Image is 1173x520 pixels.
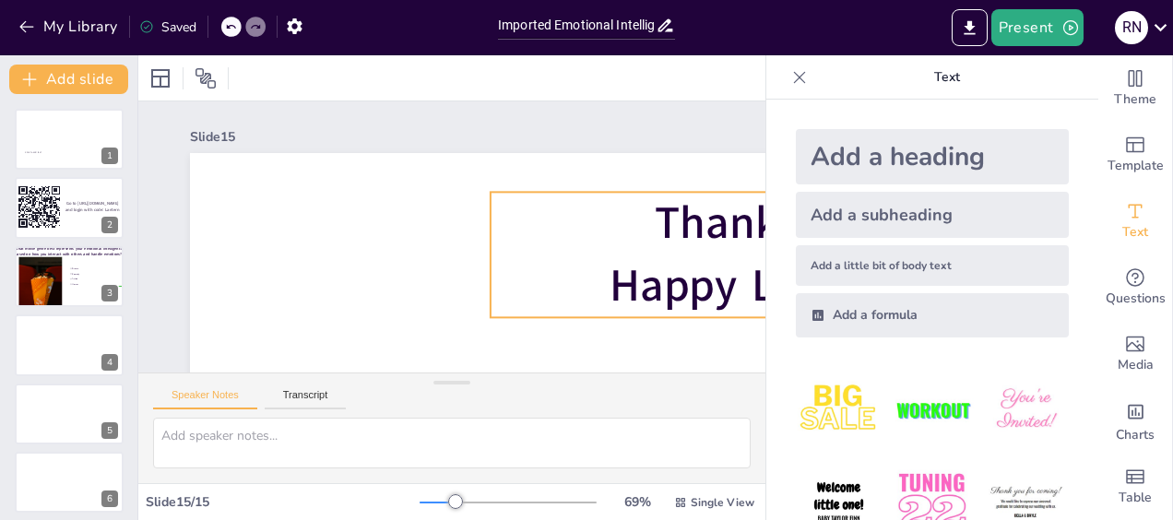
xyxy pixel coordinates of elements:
span: What movie genre best represents your emotional intelligence based on how you interact with other... [15,246,123,257]
div: Add a formula [796,293,1069,337]
div: 4 [101,354,118,371]
span: Questions [1106,289,1166,309]
p: Text [814,55,1080,100]
div: Go to [URL][DOMAIN_NAME] and login with code: Lantern2 [15,177,124,238]
button: Speaker Notes [153,389,257,409]
div: Add text boxes [1098,188,1172,254]
div: https://api.sendsteps.com/image/238843e25f60ed3233dd3d55317d1fa003d24e256 [15,452,124,513]
span: Position [195,67,217,89]
div: 1 [101,148,118,164]
span: Single View [691,495,754,510]
span: Theme [1114,89,1156,110]
span: Thank You! [655,193,881,254]
div: https://api.sendsteps.com/image/95b3d95e479e54d6af84ebfc5b72f92dbe422b754 [15,314,124,375]
button: My Library [14,12,125,41]
div: Change the overall theme [1098,55,1172,122]
div: What movie genre best represents your emotional intelligence based on how you interact with other... [15,246,124,307]
div: 3 [101,285,118,301]
span: Happy Learning [610,255,926,317]
span: Action [72,278,123,280]
div: Add a table [1098,454,1172,520]
div: https://api.sendsteps.com/image/5b284d7a44378ab28118ca7eb50119c03ac746f5Click to add text1 [15,109,124,170]
span: Text [1122,222,1148,242]
img: 2.jpeg [889,367,975,453]
button: Transcript [265,389,347,409]
div: Add images, graphics, shapes or video [1098,321,1172,387]
button: Add slide [9,65,128,94]
img: 3.jpeg [983,367,1069,453]
span: Comedy [72,272,123,275]
div: Slide 15 / 15 [146,493,420,511]
div: 69 % [615,493,659,511]
div: Add a heading [796,129,1069,184]
span: Click to add text [25,151,41,154]
div: 5 [101,422,118,439]
div: Add a subheading [796,192,1069,238]
div: R N [1115,11,1148,44]
div: Add charts and graphs [1098,387,1172,454]
div: Saved [139,18,196,36]
div: Get real-time input from your audience [1098,254,1172,321]
span: Media [1118,355,1154,375]
button: R N [1115,9,1148,46]
span: Go to [URL][DOMAIN_NAME] and login with code: Lantern [65,200,120,212]
div: 2 [101,217,118,233]
div: Layout [146,64,175,93]
span: Horror [72,283,123,286]
span: Table [1119,488,1152,508]
button: Present [991,9,1084,46]
div: https://api.sendsteps.com/image/041c5ef291fc28e9295423094b751f64dc1548825 [15,384,124,444]
div: Add ready made slides [1098,122,1172,188]
div: Add a little bit of body text [796,245,1069,286]
input: Insert title [498,12,656,39]
button: Export to PowerPoint [952,9,988,46]
span: Template [1108,156,1164,176]
div: 6 [101,490,118,507]
span: Charts [1116,425,1155,445]
img: 1.jpeg [796,367,882,453]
